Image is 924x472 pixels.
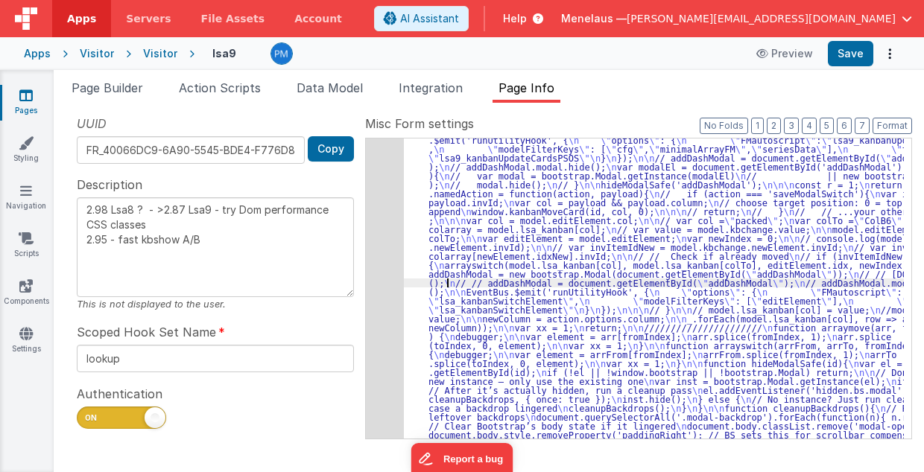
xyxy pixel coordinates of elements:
span: Apps [67,11,96,26]
span: Page Builder [72,80,143,95]
span: Misc Form settings [365,115,474,133]
button: 3 [784,118,799,134]
button: 6 [837,118,852,134]
div: Apps [24,46,51,61]
button: No Folds [700,118,748,134]
div: When off, visitors will not be prompted a login page. [77,436,354,450]
button: Menelaus — [PERSON_NAME][EMAIL_ADDRESS][DOMAIN_NAME] [561,11,912,26]
span: UUID [77,115,107,133]
button: 2 [767,118,781,134]
div: 531 [366,91,404,448]
span: Description [77,176,142,194]
span: [PERSON_NAME][EMAIL_ADDRESS][DOMAIN_NAME] [627,11,896,26]
button: 7 [855,118,870,134]
span: Scoped Hook Set Name [77,323,216,341]
img: a12ed5ba5769bda9d2665f51d2850528 [271,43,292,64]
button: AI Assistant [374,6,469,31]
span: Integration [399,80,463,95]
span: Action Scripts [179,80,261,95]
button: 5 [820,118,834,134]
span: Servers [126,11,171,26]
h4: lsa9 [212,48,236,59]
span: Help [503,11,527,26]
span: Menelaus — [561,11,627,26]
span: File Assets [201,11,265,26]
button: Copy [308,136,354,162]
button: Format [873,118,912,134]
span: AI Assistant [400,11,459,26]
button: Save [828,41,873,66]
div: This is not displayed to the user. [77,297,354,311]
div: Visitor [80,46,114,61]
span: Data Model [297,80,363,95]
span: Authentication [77,385,162,403]
button: Options [879,43,900,64]
button: 1 [751,118,764,134]
div: Visitor [143,46,177,61]
button: Preview [747,42,822,66]
span: Page Info [499,80,554,95]
button: 4 [802,118,817,134]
